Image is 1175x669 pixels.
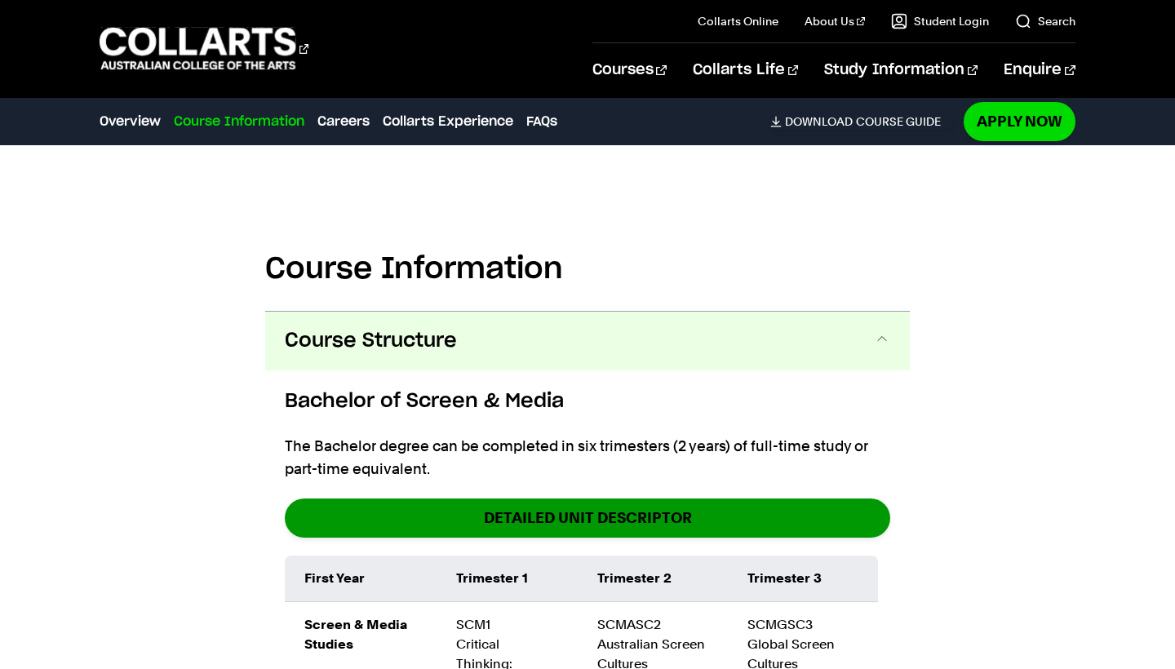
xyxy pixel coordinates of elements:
[592,43,667,97] a: Courses
[1015,13,1075,29] a: Search
[174,112,304,131] a: Course Information
[805,13,865,29] a: About Us
[317,112,370,131] a: Careers
[526,112,557,131] a: FAQs
[265,251,910,287] h2: Course Information
[285,387,890,416] h6: Bachelor of Screen & Media
[824,43,978,97] a: Study Information
[728,556,878,602] td: Trimester 3
[304,617,407,652] strong: Screen & Media Studies
[770,114,954,129] a: DownloadCourse Guide
[785,114,853,129] span: Download
[265,312,910,370] button: Course Structure
[285,328,457,354] span: Course Structure
[285,556,437,602] td: First Year
[100,112,161,131] a: Overview
[1004,43,1075,97] a: Enquire
[437,556,577,602] td: Trimester 1
[891,13,989,29] a: Student Login
[693,43,798,97] a: Collarts Life
[698,13,778,29] a: Collarts Online
[964,102,1075,140] a: Apply Now
[578,556,728,602] td: Trimester 2
[285,498,890,537] a: DETAILED UNIT DESCRIPTOR
[383,112,513,131] a: Collarts Experience
[100,25,308,72] div: Go to homepage
[285,435,890,481] p: The Bachelor degree can be completed in six trimesters (2 years) of full-time study or part-time ...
